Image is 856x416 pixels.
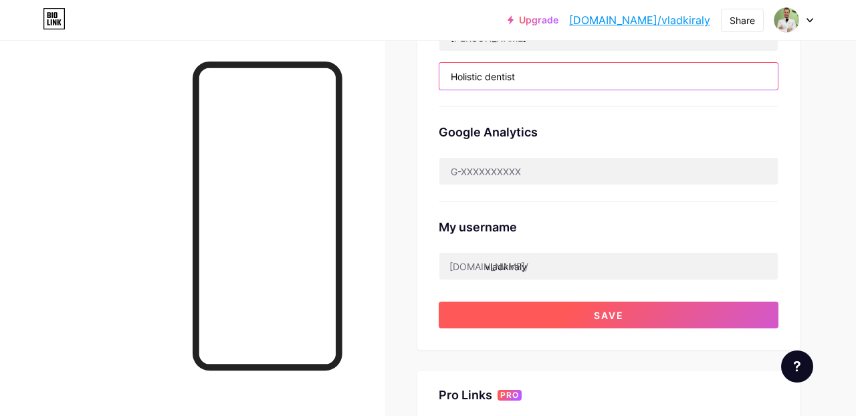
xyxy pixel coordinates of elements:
span: Save [594,310,624,321]
input: Description (max 160 chars) [439,63,778,90]
input: G-XXXXXXXXXX [439,158,778,185]
img: vladkiraly [774,7,799,33]
button: Save [439,302,778,328]
input: username [439,253,778,280]
div: Google Analytics [439,123,778,141]
div: My username [439,218,778,236]
div: [DOMAIN_NAME]/ [449,259,528,274]
div: Share [730,13,755,27]
a: [DOMAIN_NAME]/vladkiraly [569,12,710,28]
div: Pro Links [439,387,492,403]
span: PRO [500,390,519,401]
a: Upgrade [508,15,558,25]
